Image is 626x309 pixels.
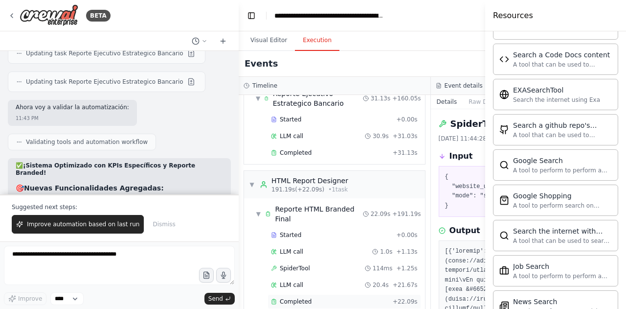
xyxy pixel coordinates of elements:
p: Suggested next steps: [12,203,227,211]
h2: ✅ [16,162,223,177]
h3: Timeline [252,82,277,90]
div: Search a github repo's content [513,120,612,130]
span: + 1.13s [397,248,418,256]
div: A tool to perform search on Google shopping with a search_query. [513,202,612,210]
span: 114ms [373,264,393,272]
img: SerpApiGoogleShoppingTool [499,195,509,205]
span: 31.13s [371,95,391,102]
h2: Events [245,57,278,71]
h3: Event details [445,82,483,90]
strong: Nuevas Funcionalidades Agregadas: [24,184,164,192]
span: + 22.09s [393,298,418,306]
button: Send [204,293,235,305]
button: Click to speak your automation idea [216,268,231,283]
strong: ¡Sistema Optimizado con KPIs Específicos y Reporte Branded! [16,162,195,177]
span: + 160.05s [392,95,421,102]
div: Job Search [513,261,612,271]
img: SerperDevTool [499,231,509,240]
span: LLM call [280,248,303,256]
img: CodeDocsSearchTool [499,54,509,64]
span: 22.09s [371,210,391,218]
span: Completed [280,149,312,157]
div: A tool that can be used to semantic search a query from a Code Docs content. [513,61,612,69]
span: Started [280,116,301,123]
button: Details [431,95,463,109]
span: Validating tools and automation workflow [26,138,148,146]
img: Logo [20,4,78,26]
h3: 🎯 [16,183,223,193]
span: Improve automation based on last run [27,220,139,228]
button: Visual Editor [243,30,295,51]
span: • 1 task [328,186,348,193]
span: + 1.25s [397,264,418,272]
nav: breadcrumb [274,11,384,21]
span: 30.9s [373,132,389,140]
button: Improve automation based on last run [12,215,144,234]
div: Google Shopping [513,191,612,201]
button: Upload files [199,268,214,283]
div: Search a Code Docs content [513,50,612,60]
div: Google Search [513,156,612,166]
div: BETA [86,10,111,22]
span: Updating task Reporte Ejecutivo Estrategico Bancario [26,78,183,86]
img: SerpApiGoogleSearchTool [499,160,509,170]
h3: Input [449,150,473,162]
div: A tool that can be used to semantic search a query from a github repo's content. This is not the ... [513,131,612,139]
div: HTML Report Designer [271,176,348,186]
span: + 0.00s [397,116,418,123]
div: A tool to perform to perform a Google search with a search_query. [513,166,612,174]
span: 1.0s [380,248,392,256]
h4: Resources [493,10,533,22]
span: Send [208,295,223,303]
img: SerplyJobSearchTool [499,266,509,276]
button: Raw Data [463,95,503,109]
span: + 31.03s [393,132,418,140]
span: LLM call [280,281,303,289]
h3: Output [449,225,480,237]
span: 20.4s [373,281,389,289]
div: News Search [513,297,612,307]
img: EXASearchTool [499,90,509,99]
span: ▼ [256,95,260,102]
button: Dismiss [148,215,180,234]
div: Reporte HTML Branded Final [275,204,362,224]
span: Dismiss [153,220,175,228]
span: + 21.67s [393,281,418,289]
span: + 0.00s [397,231,418,239]
pre: { "website_url": "[URL]", "mode": "scrape" } [445,172,609,211]
h2: SpiderTool [450,117,503,131]
p: Ahora voy a validar la automatización: [16,104,129,112]
span: Completed [280,298,312,306]
button: Execution [295,30,339,51]
span: Updating task Reporte Ejecutivo Estrategico Bancario [26,49,183,57]
span: SpiderTool [280,264,310,272]
div: A tool that can be used to search the internet with a search_query. Supports different search typ... [513,237,612,245]
div: Reporte Ejecutivo Estrategico Bancario [273,89,363,108]
div: [DATE] 11:44:28 PM [439,135,615,143]
button: Hide left sidebar [245,9,258,23]
img: GithubSearchTool [499,125,509,135]
span: + 31.13s [393,149,418,157]
div: Search the internet with Serper [513,226,612,236]
span: + 191.19s [392,210,421,218]
span: ▼ [256,210,261,218]
span: LLM call [280,132,303,140]
span: Started [280,231,301,239]
div: Search the internet using Exa [513,96,600,104]
span: 191.19s (+22.09s) [271,186,324,193]
span: Improve [18,295,42,303]
div: A tool to perform to perform a job search in the [GEOGRAPHIC_DATA] with a search_query. [513,272,612,280]
div: 11:43 PM [16,115,39,122]
div: EXASearchTool [513,85,600,95]
button: Switch to previous chat [188,35,211,47]
span: ▼ [249,181,255,189]
button: Improve [4,292,46,305]
button: Start a new chat [215,35,231,47]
